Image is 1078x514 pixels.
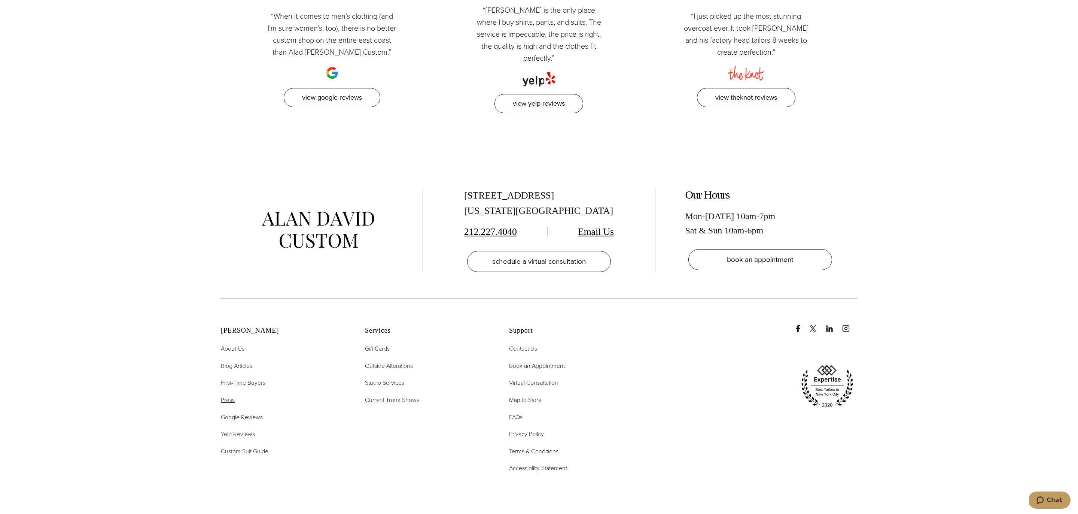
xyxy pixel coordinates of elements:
a: instagram [842,317,857,332]
p: “When it comes to men’s clothing (and I’m sure women’s, too), there is no better custom shop on t... [267,10,398,58]
a: book an appointment [688,249,832,270]
span: Yelp Reviews [221,430,255,438]
span: Terms & Conditions [509,447,558,456]
a: Gift Cards [365,344,390,354]
a: Yelp Reviews [221,429,255,439]
img: google [325,58,339,81]
img: the knot [728,58,764,81]
a: View TheKnot Reviews [697,88,795,107]
a: linkedin [826,317,841,332]
img: yelp [523,64,555,87]
a: Custom Suit Guide [221,447,268,456]
a: Virtual Consultation [509,378,558,388]
a: Press [221,395,235,405]
span: book an appointment [727,254,794,265]
p: “I just picked up the most stunning overcoat ever. It took [PERSON_NAME] and his factory head tai... [680,10,811,58]
span: Accessibility Statement [509,464,567,472]
span: Google Reviews [221,413,263,421]
h2: Our Hours [685,188,835,202]
a: Outside Alterations [365,361,413,371]
div: [STREET_ADDRESS] [US_STATE][GEOGRAPHIC_DATA] [464,188,614,219]
iframe: Opens a widget where you can chat to one of our agents [1029,492,1071,510]
a: Blog Articles [221,361,252,371]
a: About Us [221,344,244,354]
a: View Yelp Reviews [494,94,583,113]
a: Google Reviews [221,412,263,422]
a: View Google Reviews [284,88,380,107]
a: x/twitter [809,317,824,332]
h2: Support [509,327,634,335]
a: Terms & Conditions [509,447,558,456]
a: Accessibility Statement [509,463,567,473]
nav: Services Footer Nav [365,344,490,405]
img: alan david custom [262,212,374,248]
span: Book an Appointment [509,362,565,370]
p: “[PERSON_NAME] is the only place where I buy shirts, pants, and suits. The service is impeccable,... [473,4,605,64]
a: schedule a virtual consultation [467,251,611,272]
span: First-Time Buyers [221,378,265,387]
span: schedule a virtual consultation [492,256,586,267]
a: FAQs [509,412,523,422]
a: Facebook [794,317,808,332]
span: Outside Alterations [365,362,413,370]
nav: Alan David Footer Nav [221,344,346,456]
a: Current Trunk Shows [365,395,419,405]
a: 212.227.4040 [464,226,517,237]
span: Current Trunk Shows [365,396,419,404]
span: Map to Store [509,396,542,404]
a: Privacy Policy [509,429,544,439]
a: Map to Store [509,395,542,405]
nav: Support Footer Nav [509,344,634,473]
a: Contact Us [509,344,537,354]
a: Studio Services [365,378,404,388]
span: Blog Articles [221,362,252,370]
span: Privacy Policy [509,430,544,438]
span: FAQs [509,413,523,421]
h2: Services [365,327,490,335]
span: Virtual Consultation [509,378,558,387]
div: Mon-[DATE] 10am-7pm Sat & Sun 10am-6pm [685,209,835,238]
span: Studio Services [365,378,404,387]
a: First-Time Buyers [221,378,265,388]
a: Book an Appointment [509,361,565,371]
a: Email Us [578,226,614,237]
h2: [PERSON_NAME] [221,327,346,335]
span: Press [221,396,235,404]
span: Custom Suit Guide [221,447,268,456]
img: expertise, best tailors in new york city 2020 [797,362,857,410]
